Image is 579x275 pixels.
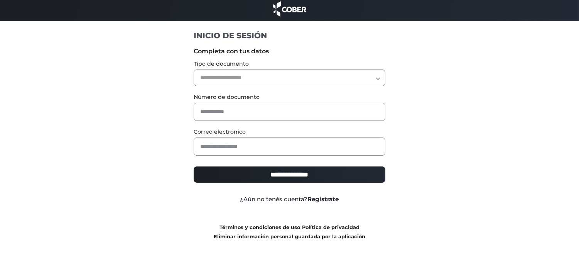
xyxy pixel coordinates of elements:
[188,195,391,204] div: ¿Aún no tenés cuenta?
[194,31,385,41] h1: INICIO DE SESIÓN
[188,222,391,241] div: |
[194,93,385,101] label: Número de documento
[214,234,365,239] a: Eliminar información personal guardada por la aplicación
[194,128,385,136] label: Correo electrónico
[308,195,339,203] a: Registrate
[194,47,385,56] label: Completa con tus datos
[194,60,385,68] label: Tipo de documento
[302,224,360,230] a: Política de privacidad
[219,224,300,230] a: Términos y condiciones de uso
